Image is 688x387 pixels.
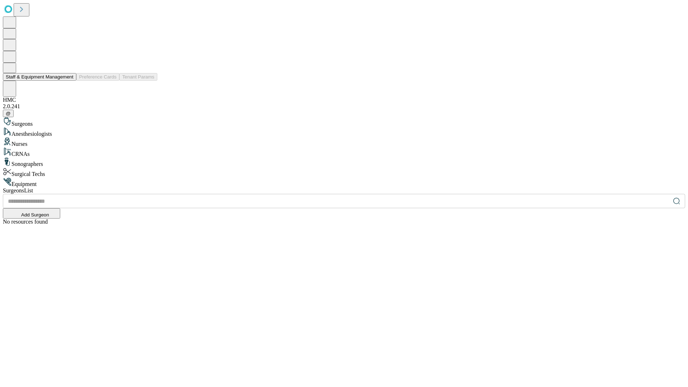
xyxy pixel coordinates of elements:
[76,73,119,81] button: Preference Cards
[3,167,685,177] div: Surgical Techs
[3,103,685,110] div: 2.0.241
[3,127,685,137] div: Anesthesiologists
[3,110,14,117] button: @
[3,97,685,103] div: HMC
[3,157,685,167] div: Sonographers
[3,137,685,147] div: Nurses
[3,219,685,225] div: No resources found
[3,147,685,157] div: CRNAs
[3,73,76,81] button: Staff & Equipment Management
[6,111,11,116] span: @
[3,117,685,127] div: Surgeons
[3,208,60,219] button: Add Surgeon
[21,212,49,218] span: Add Surgeon
[3,187,685,194] div: Surgeons List
[3,177,685,187] div: Equipment
[119,73,157,81] button: Tenant Params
